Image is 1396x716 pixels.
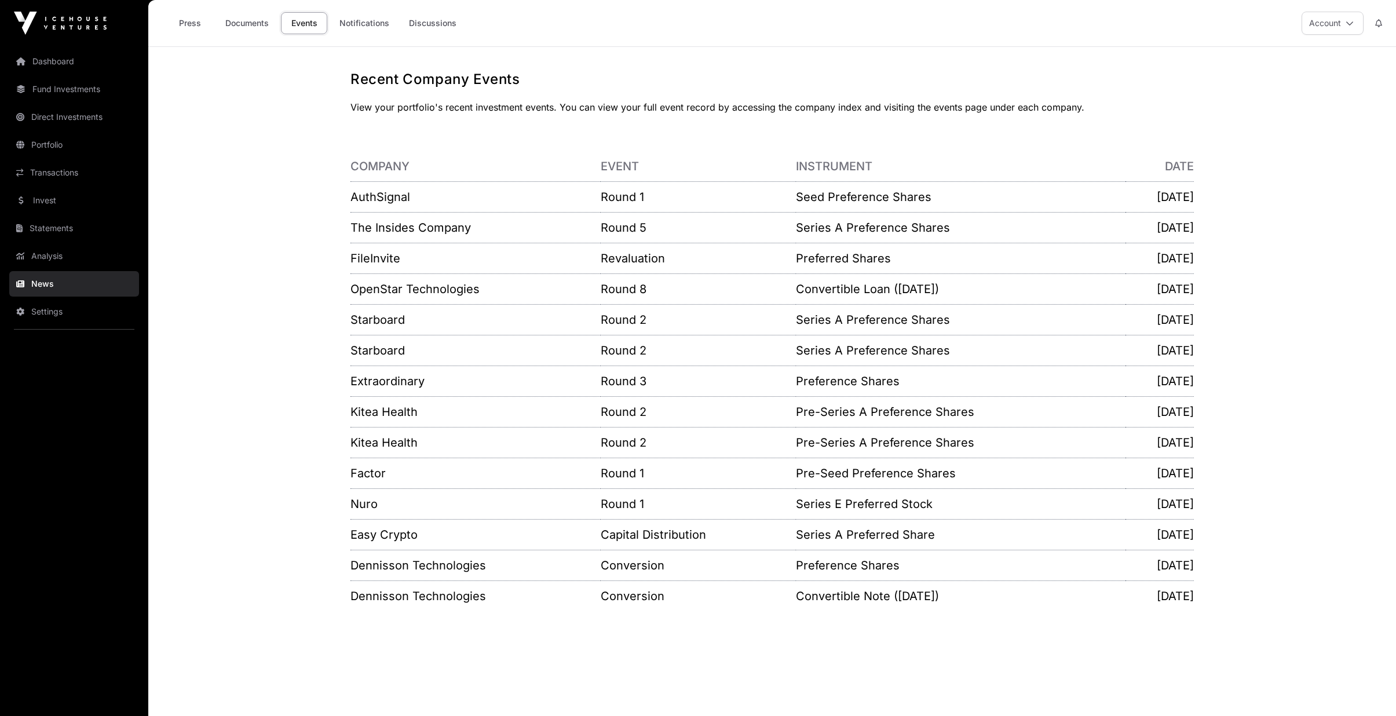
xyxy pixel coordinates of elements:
a: Kitea Health [350,436,418,450]
a: Fund Investments [9,76,139,102]
th: Date [1125,151,1194,182]
a: Statements [9,215,139,241]
th: Company [350,151,601,182]
p: Pre-Seed Preference Shares [796,465,1125,481]
p: Series E Preferred Stock [796,496,1125,512]
p: Round 1 [601,496,795,512]
p: Round 2 [601,312,795,328]
p: Preference Shares [796,373,1125,389]
p: Preference Shares [796,557,1125,573]
p: [DATE] [1125,250,1194,266]
a: AuthSignal [350,190,410,204]
button: Account [1302,12,1364,35]
a: Analysis [9,243,139,269]
p: Round 2 [601,342,795,359]
p: Convertible Note ([DATE]) [796,588,1125,604]
p: Series A Preference Shares [796,220,1125,236]
p: Round 3 [601,373,795,389]
p: [DATE] [1125,588,1194,604]
a: Starboard [350,344,405,357]
p: Conversion [601,588,795,604]
a: OpenStar Technologies [350,282,480,296]
p: Conversion [601,557,795,573]
a: Invest [9,188,139,213]
img: Icehouse Ventures Logo [14,12,107,35]
p: Series A Preference Shares [796,312,1125,328]
p: Round 8 [601,281,795,297]
p: [DATE] [1125,342,1194,359]
a: Discussions [401,12,464,34]
a: The Insides Company [350,221,471,235]
a: Dennisson Technologies [350,558,486,572]
a: Dennisson Technologies [350,589,486,603]
p: [DATE] [1125,404,1194,420]
p: [DATE] [1125,557,1194,573]
p: [DATE] [1125,465,1194,481]
p: [DATE] [1125,220,1194,236]
a: Press [167,12,213,34]
a: Starboard [350,313,405,327]
th: Instrument [796,151,1125,182]
p: Capital Distribution [601,527,795,543]
a: Notifications [332,12,397,34]
p: Round 1 [601,189,795,205]
a: Direct Investments [9,104,139,130]
p: View your portfolio's recent investment events. You can view your full event record by accessing ... [350,100,1194,114]
p: [DATE] [1125,281,1194,297]
p: [DATE] [1125,312,1194,328]
p: [DATE] [1125,189,1194,205]
a: FileInvite [350,251,400,265]
p: Series A Preference Shares [796,342,1125,359]
a: Portfolio [9,132,139,158]
p: Convertible Loan ([DATE]) [796,281,1125,297]
p: Pre-Series A Preference Shares [796,434,1125,451]
p: Round 1 [601,465,795,481]
p: [DATE] [1125,527,1194,543]
a: Settings [9,299,139,324]
a: Transactions [9,160,139,185]
a: Nuro [350,497,378,511]
a: Extraordinary [350,374,425,388]
h1: Recent Company Events [350,70,1194,89]
p: Preferred Shares [796,250,1125,266]
p: Seed Preference Shares [796,189,1125,205]
p: [DATE] [1125,373,1194,389]
a: News [9,271,139,297]
a: Events [281,12,327,34]
a: Easy Crypto [350,528,418,542]
p: [DATE] [1125,434,1194,451]
p: Round 5 [601,220,795,236]
a: Documents [218,12,276,34]
p: Round 2 [601,404,795,420]
th: Event [601,151,795,182]
p: Series A Preferred Share [796,527,1125,543]
p: Revaluation [601,250,795,266]
a: Factor [350,466,386,480]
a: Kitea Health [350,405,418,419]
p: Round 2 [601,434,795,451]
iframe: Chat Widget [1338,660,1396,716]
p: Pre-Series A Preference Shares [796,404,1125,420]
a: Dashboard [9,49,139,74]
p: [DATE] [1125,496,1194,512]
